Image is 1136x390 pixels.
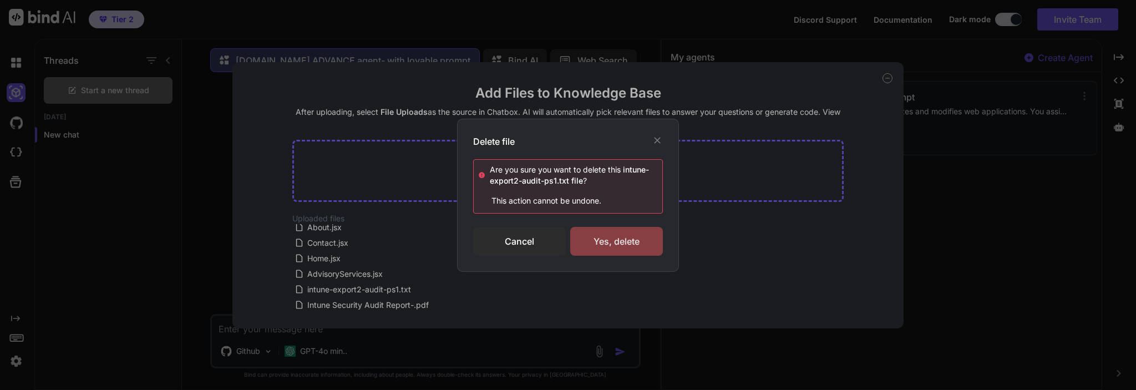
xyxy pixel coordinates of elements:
[570,227,663,256] div: Yes, delete
[490,164,662,186] div: Are you sure you want to delete this ?
[490,165,649,185] span: intune-export2-audit-ps1.txt file
[478,195,662,206] p: This action cannot be undone.
[473,227,566,256] div: Cancel
[473,135,515,148] h3: Delete file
